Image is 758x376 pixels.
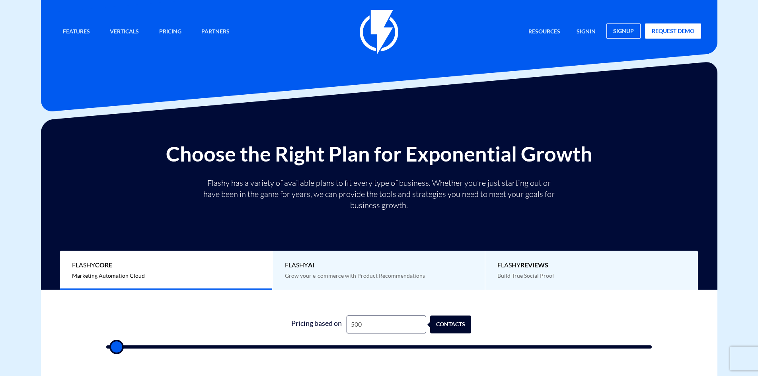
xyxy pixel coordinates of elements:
span: Flashy [497,261,686,270]
span: Flashy [72,261,260,270]
b: AI [308,261,314,269]
a: Partners [195,23,236,41]
div: contacts [435,316,476,333]
div: Pricing based on [287,316,347,333]
span: Build True Social Proof [497,272,554,279]
a: Resources [522,23,566,41]
a: Features [57,23,96,41]
b: Core [95,261,112,269]
h2: Choose the Right Plan for Exponential Growth [47,142,711,165]
span: Grow your e-commerce with Product Recommendations [285,272,425,279]
a: signin [571,23,602,41]
a: Verticals [104,23,145,41]
span: Marketing Automation Cloud [72,272,145,279]
b: REVIEWS [520,261,548,269]
a: signup [606,23,641,39]
a: request demo [645,23,701,39]
span: Flashy [285,261,473,270]
a: Pricing [153,23,187,41]
p: Flashy has a variety of available plans to fit every type of business. Whether you’re just starti... [200,177,558,211]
